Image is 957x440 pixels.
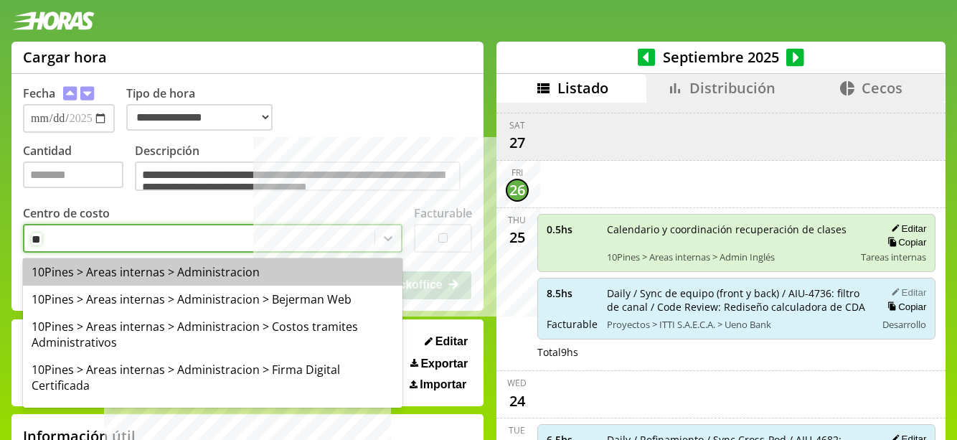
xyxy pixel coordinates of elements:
button: Editar [420,334,472,349]
select: Tipo de hora [126,104,273,131]
span: Importar [420,378,466,391]
span: Septiembre 2025 [655,47,786,67]
span: Exportar [420,357,468,370]
div: 25 [506,226,529,249]
label: Tipo de hora [126,85,284,133]
div: Sat [509,119,525,131]
label: Centro de costo [23,205,110,221]
div: Wed [507,377,527,389]
button: Copiar [883,301,926,313]
span: Editar [435,335,468,348]
div: 10Pines > Areas internas > Administracion > Costos tramites Administrativos [23,313,402,356]
div: Thu [508,214,526,226]
span: Daily / Sync de equipo (front y back) / AIU-4736: filtro de canal / Code Review: Rediseño calcula... [607,286,867,314]
div: 10Pines > Areas internas > Administracion > Bejerman Web [23,286,402,313]
h1: Cargar hora [23,47,107,67]
div: 10Pines > Areas internas > Administracion [23,258,402,286]
button: Exportar [406,357,472,371]
span: Listado [557,78,608,98]
label: Fecha [23,85,55,101]
div: 26 [506,179,529,202]
input: Cantidad [23,162,123,188]
div: Tue [509,424,525,436]
label: Descripción [135,143,472,195]
span: Desarrollo [882,318,926,331]
textarea: Descripción [135,162,461,192]
span: Distribución [689,78,775,98]
span: 10Pines > Areas internas > Admin Inglés [607,251,852,263]
div: 27 [506,131,529,154]
div: Total 9 hs [537,345,936,359]
span: Facturable [547,317,597,331]
div: 24 [506,389,529,412]
button: Editar [887,223,926,235]
button: Copiar [883,236,926,248]
span: Proyectos > ITTI S.A.E.C.A. > Ueno Bank [607,318,867,331]
button: Editar [887,286,926,299]
div: Fri [511,167,523,179]
div: 10Pines > Areas internas > Administracion > Firma Digital Certificada [23,356,402,399]
span: 0.5 hs [547,223,597,236]
span: Calendario y coordinación recuperación de clases [607,223,852,236]
span: Cecos [862,78,902,98]
label: Facturable [414,205,472,221]
label: Cantidad [23,143,135,195]
span: Tareas internas [861,251,926,263]
span: 8.5 hs [547,286,597,300]
img: logotipo [11,11,95,30]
